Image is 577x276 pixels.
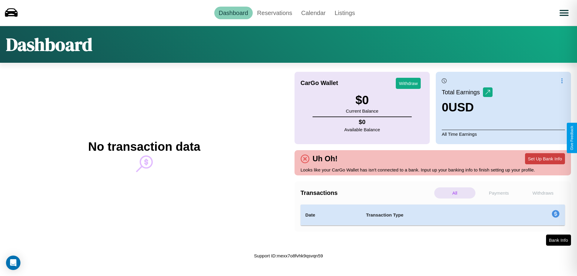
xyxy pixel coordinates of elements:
[305,211,356,219] h4: Date
[344,126,380,134] p: Available Balance
[556,5,572,21] button: Open menu
[301,190,433,196] h4: Transactions
[346,107,378,115] p: Current Balance
[570,126,574,150] div: Give Feedback
[301,166,565,174] p: Looks like your CarGo Wallet has isn't connected to a bank. Input up your banking info to finish ...
[366,211,502,219] h4: Transaction Type
[301,205,565,226] table: simple table
[301,80,338,86] h4: CarGo Wallet
[330,7,359,19] a: Listings
[6,32,92,57] h1: Dashboard
[442,87,483,98] p: Total Earnings
[214,7,253,19] a: Dashboard
[297,7,330,19] a: Calendar
[88,140,200,153] h2: No transaction data
[525,153,565,164] button: Set Up Bank Info
[522,187,563,199] p: Withdraws
[346,93,378,107] h3: $ 0
[310,154,340,163] h4: Uh Oh!
[6,256,20,270] div: Open Intercom Messenger
[442,101,493,114] h3: 0 USD
[546,235,571,246] button: Bank Info
[396,78,421,89] button: Withdraw
[344,119,380,126] h4: $ 0
[253,7,297,19] a: Reservations
[478,187,520,199] p: Payments
[442,130,565,138] p: All Time Earnings
[434,187,475,199] p: All
[254,252,323,260] p: Support ID: mexx7o8fvhk9qsvqn59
